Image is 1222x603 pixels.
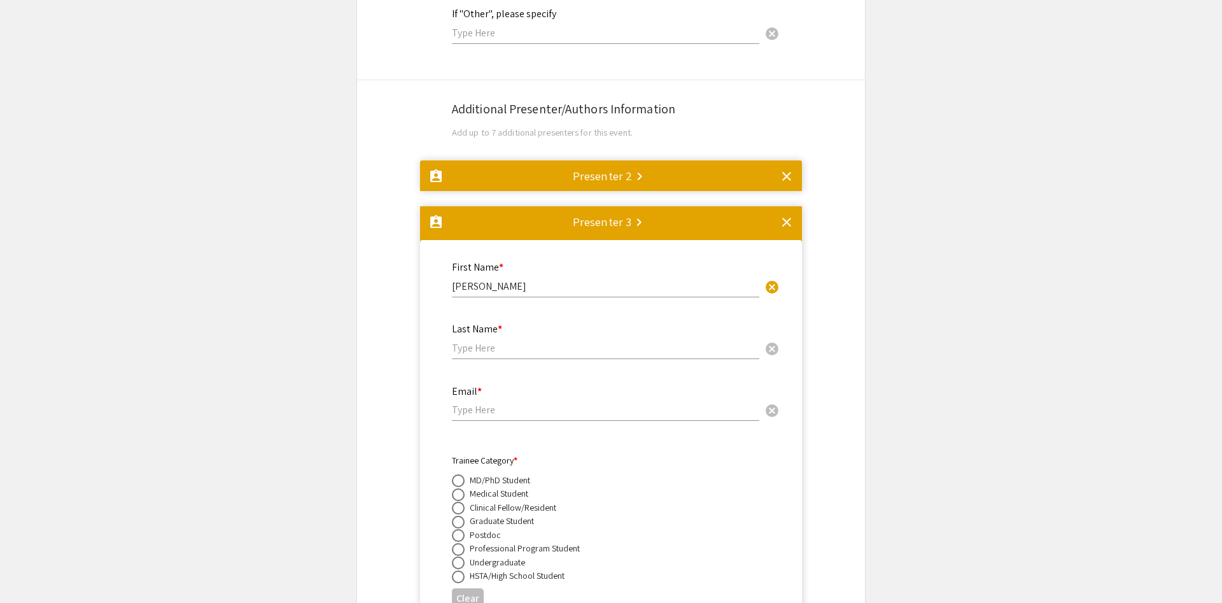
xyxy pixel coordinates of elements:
mat-label: If "Other", please specify [452,7,556,20]
mat-icon: keyboard_arrow_right [631,215,647,230]
span: cancel [764,280,780,295]
input: Type Here [452,403,759,416]
button: Clear [759,273,785,299]
div: HSTA/High School Student [470,569,565,582]
mat-expansion-panel-header: Presenter 3 [420,206,802,247]
mat-icon: keyboard_arrow_right [632,169,647,184]
mat-expansion-panel-header: Presenter 2 [420,160,802,191]
div: Postdoc [470,529,501,541]
mat-icon: clear [779,169,794,184]
span: cancel [764,26,780,41]
mat-label: Email [452,385,482,398]
div: Professional Program Student [470,542,580,555]
mat-icon: assignment_ind [428,169,444,184]
span: cancel [764,403,780,418]
span: cancel [764,341,780,357]
button: Clear [759,20,785,45]
mat-icon: assignment_ind [428,215,444,230]
div: Graduate Student [470,514,534,527]
mat-icon: clear [779,215,794,230]
input: Type Here [452,280,759,293]
div: MD/PhD Student [470,474,530,486]
button: Clear [759,336,785,361]
input: Type Here [452,341,759,355]
mat-label: Trainee Category [452,455,517,466]
button: Clear [759,397,785,423]
div: Undergraduate [470,556,525,569]
iframe: Chat [10,546,54,593]
div: Clinical Fellow/Resident [470,501,556,514]
mat-label: Last Name [452,322,502,336]
div: Additional Presenter/Authors Information [452,99,770,118]
mat-label: First Name [452,260,503,274]
div: Medical Student [470,487,528,500]
input: Type Here [452,26,759,39]
div: Presenter 3 [573,213,631,231]
div: Presenter 2 [573,167,632,185]
span: Add up to 7 additional presenters for this event. [452,126,633,138]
